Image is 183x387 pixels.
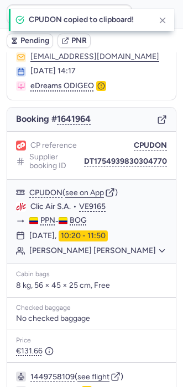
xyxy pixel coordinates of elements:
div: • [30,202,167,212]
button: Pending [7,34,53,48]
div: Price [16,337,167,345]
div: [DATE], [29,230,108,241]
button: see on App [65,189,104,197]
button: see flight [77,373,109,381]
figure: 1L airline logo [16,141,26,150]
button: VE9165 [79,202,106,211]
button: 1449758109 [30,373,75,381]
span: Pending [20,36,49,45]
span: Supplier booking ID [29,153,84,170]
span: eDreams ODIGEO [30,81,94,91]
button: CPUDON [29,189,62,197]
span: Booking # [16,114,91,124]
button: [EMAIL_ADDRESS][DOMAIN_NAME] [30,52,159,61]
div: No checked baggage [16,314,167,323]
h4: CPUDON copied to clipboard! [29,15,150,24]
button: DT1754939830304770 [84,157,167,166]
div: ( ) [29,187,167,197]
figure: VE airline logo [16,202,26,212]
span: Clic Air S.A. [30,202,71,212]
div: Checked baggage [16,304,167,312]
span: CP reference [30,141,77,150]
span: PPN [40,216,55,225]
div: [DATE] 14:17 [30,67,167,76]
span: €131.66 [16,347,54,356]
button: Ok [137,6,154,23]
time: 10:20 - 11:50 [59,230,108,241]
button: [PERSON_NAME] [PERSON_NAME] [29,246,167,256]
button: CPUDON [134,141,167,150]
button: PNR [57,34,91,48]
span: BOG [70,216,87,225]
button: 1641964 [57,114,91,124]
div: ( ) [30,372,167,381]
input: PNR Reference [7,4,132,24]
p: 8 kg, 56 × 45 × 25 cm, Free [16,281,167,291]
span: PNR [71,36,87,45]
div: Cabin bags [16,271,167,278]
div: - [29,216,167,226]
